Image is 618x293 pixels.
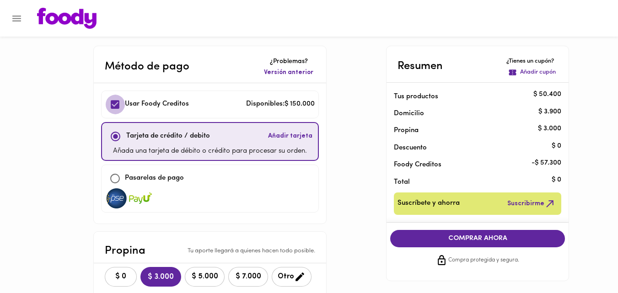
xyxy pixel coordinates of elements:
span: Compra protegida y segura. [448,256,519,265]
span: $ 5.000 [191,272,219,281]
span: Otro [278,271,306,282]
p: Tarjeta de crédito / debito [126,131,210,142]
button: Otro [272,267,312,287]
button: Menu [5,7,28,30]
button: $ 5.000 [185,267,225,287]
img: logo.png [37,8,97,29]
button: Suscribirme [505,196,558,211]
p: $ 3.900 [538,107,561,117]
p: Método de pago [105,59,189,75]
p: $ 50.400 [533,90,561,100]
p: ¿Problemas? [262,57,315,66]
p: Propina [394,126,547,135]
button: Añadir cupón [506,66,558,79]
p: Pasarelas de pago [125,173,184,184]
span: Suscribirme [507,198,556,209]
p: Usar Foody Creditos [125,99,189,110]
button: $ 0 [105,267,137,287]
p: Domicilio [394,109,424,118]
p: Añadir cupón [520,68,556,77]
p: - $ 57.300 [532,158,561,168]
span: Suscríbete y ahorra [398,198,460,209]
p: Foody Creditos [394,160,547,170]
p: $ 0 [552,176,561,185]
p: Descuento [394,143,427,153]
img: visa [105,188,128,208]
button: Versión anterior [262,66,315,79]
iframe: Messagebird Livechat Widget [565,240,609,284]
button: COMPRAR AHORA [390,230,565,247]
p: ¿Tienes un cupón? [506,57,558,66]
p: Resumen [398,58,443,75]
span: $ 3.000 [148,273,174,282]
p: Tu aporte llegará a quienes hacen todo posible. [188,247,315,256]
span: $ 7.000 [234,272,262,281]
p: $ 3.000 [538,124,561,133]
span: Añadir tarjeta [268,132,312,141]
span: Versión anterior [264,68,313,77]
p: Disponibles: $ 150.000 [246,99,315,110]
img: visa [129,188,152,208]
p: $ 0 [552,141,561,151]
p: Total [394,177,547,187]
p: Añada una tarjeta de débito o crédito para procesar su orden. [113,146,307,157]
span: COMPRAR AHORA [399,234,556,243]
span: $ 0 [111,272,131,281]
p: Propina [105,243,145,259]
p: Tus productos [394,92,547,101]
button: Añadir tarjeta [266,127,314,146]
button: $ 3.000 [140,267,181,287]
button: $ 7.000 [228,267,268,287]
